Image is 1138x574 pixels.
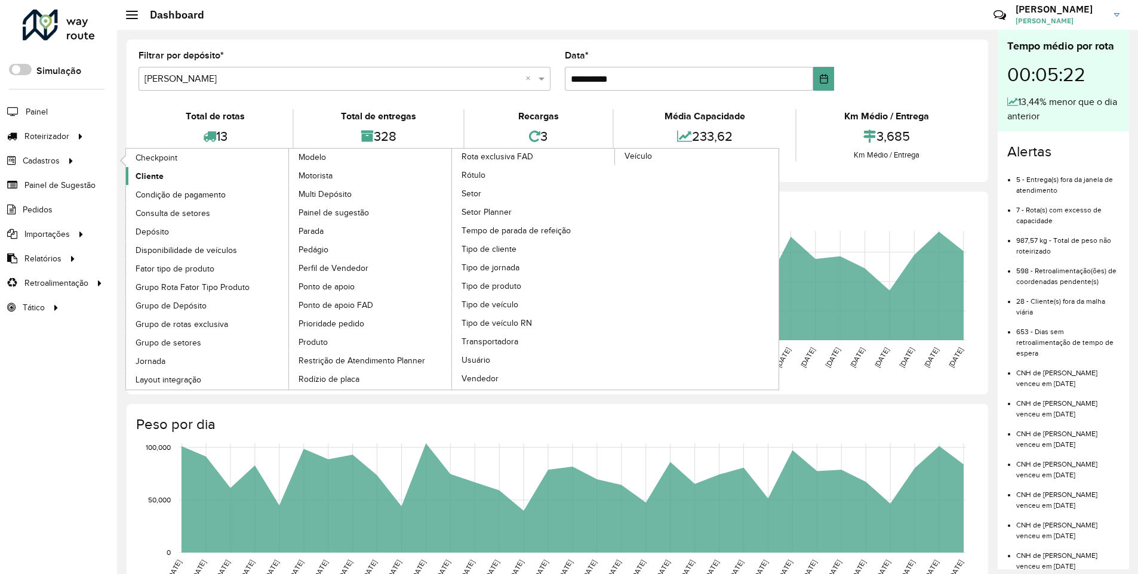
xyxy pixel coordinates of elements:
div: 13 [142,124,290,149]
span: Painel de sugestão [299,206,369,219]
text: [DATE] [774,346,792,369]
span: Grupo Rota Fator Tipo Produto [136,281,250,294]
a: Transportadora [452,332,616,350]
span: Ponto de apoio FAD [299,299,373,311]
span: Tipo de veículo [462,298,518,311]
h3: [PERSON_NAME] [1016,4,1105,15]
span: Disponibilidade de veículos [136,244,237,257]
li: CNH de [PERSON_NAME] venceu em [DATE] [1016,450,1119,480]
span: [PERSON_NAME] [1016,16,1105,26]
h4: Alertas [1007,143,1119,161]
a: Produto [289,333,453,351]
a: Rota exclusiva FAD [289,149,616,390]
span: Grupo de rotas exclusiva [136,318,228,331]
text: [DATE] [873,346,890,369]
span: Modelo [299,151,326,163]
a: Perfil de Vendedor [289,259,453,277]
text: 0 [167,548,171,556]
span: Checkpoint [136,152,177,164]
span: Produto [299,336,328,348]
a: Tipo de cliente [452,240,616,258]
li: 7 - Rota(s) com excesso de capacidade [1016,196,1119,226]
text: [DATE] [922,346,940,369]
span: Painel [26,106,48,118]
button: Choose Date [813,67,834,91]
div: Média Capacidade [617,109,793,124]
div: Km Médio / Entrega [799,109,973,124]
a: Setor [452,184,616,202]
li: 653 - Dias sem retroalimentação de tempo de espera [1016,317,1119,359]
div: 00:05:22 [1007,54,1119,95]
span: Layout integração [136,374,201,386]
div: 3 [467,124,610,149]
span: Roteirizador [24,130,69,143]
span: Vendedor [462,372,499,385]
li: 28 - Cliente(s) fora da malha viária [1016,287,1119,317]
a: Ponto de apoio FAD [289,296,453,314]
span: Depósito [136,226,169,238]
li: CNH de [PERSON_NAME] venceu em [DATE] [1016,541,1119,572]
a: Depósito [126,223,290,240]
span: Pedágio [299,243,328,256]
li: CNH de [PERSON_NAME] venceu em [DATE] [1016,480,1119,511]
span: Transportadora [462,335,518,348]
a: Motorista [289,166,453,184]
a: Rótulo [452,166,616,184]
div: 13,44% menor que o dia anterior [1007,95,1119,124]
a: Modelo [126,149,453,390]
div: 233,62 [617,124,793,149]
a: Condição de pagamento [126,186,290,203]
span: Retroalimentação [24,277,88,289]
text: [DATE] [824,346,841,369]
span: Ponto de apoio [299,280,355,293]
span: Restrição de Atendimento Planner [299,354,425,367]
a: Vendedor [452,369,616,387]
a: Grupo de setores [126,334,290,351]
a: Cliente [126,167,290,185]
a: Setor Planner [452,203,616,221]
div: 3,685 [799,124,973,149]
label: Filtrar por depósito [139,48,224,63]
span: Tipo de veículo RN [462,317,532,329]
span: Tipo de jornada [462,261,519,274]
a: Usuário [452,351,616,369]
a: Rodízio de placa [289,370,453,388]
text: [DATE] [898,346,915,369]
span: Tipo de produto [462,280,521,292]
span: Multi Depósito [299,188,352,200]
span: Prioridade pedido [299,317,364,330]
a: Tipo de veículo RN [452,314,616,332]
a: Jornada [126,352,290,370]
a: Fator tipo de produto [126,260,290,277]
li: CNH de [PERSON_NAME] venceu em [DATE] [1016,389,1119,419]
text: [DATE] [799,346,816,369]
label: Data [565,48,589,63]
div: Km Médio / Entrega [799,149,973,161]
a: Multi Depósito [289,185,453,203]
span: Painel de Sugestão [24,179,96,192]
span: Grupo de setores [136,337,201,349]
span: Clear all [525,72,536,86]
span: Setor [462,187,481,200]
a: Tipo de produto [452,277,616,295]
text: [DATE] [848,346,866,369]
span: Motorista [299,169,333,182]
span: Importações [24,228,70,240]
span: Veículo [625,150,652,162]
a: Consulta de setores [126,204,290,222]
div: Recargas [467,109,610,124]
span: Pedidos [23,203,53,216]
a: Grupo de Depósito [126,297,290,314]
span: Perfil de Vendedor [299,262,368,274]
text: [DATE] [947,346,964,369]
li: CNH de [PERSON_NAME] venceu em [DATE] [1016,511,1119,541]
a: Contato Rápido [987,2,1013,28]
a: Pedágio [289,240,453,258]
span: Grupo de Depósito [136,300,207,312]
a: Layout integração [126,371,290,388]
span: Usuário [462,354,490,366]
a: Checkpoint [126,149,290,166]
a: Grupo de rotas exclusiva [126,315,290,333]
span: Jornada [136,355,165,368]
a: Prioridade pedido [289,314,453,332]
